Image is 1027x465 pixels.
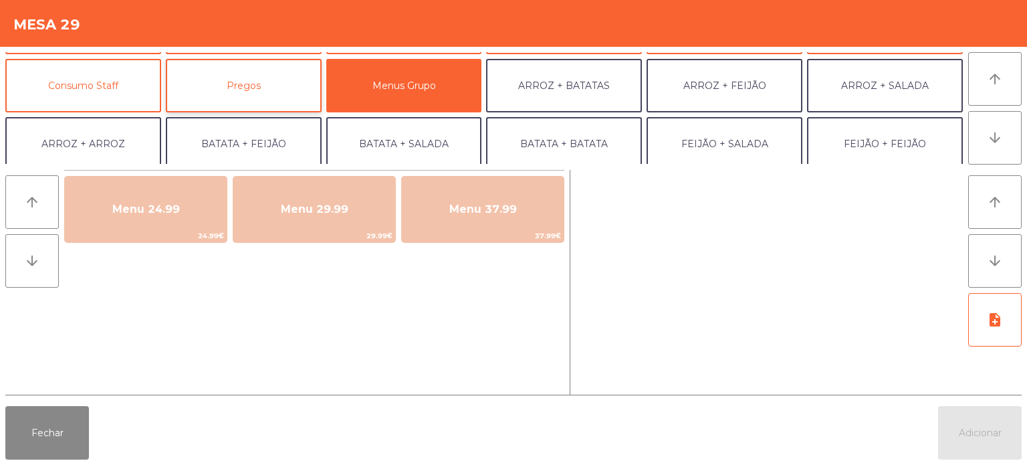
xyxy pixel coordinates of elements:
h4: Mesa 29 [13,15,80,35]
button: Fechar [5,406,89,460]
button: ARROZ + BATATAS [486,59,642,112]
button: Menus Grupo [326,59,482,112]
button: FEIJÃO + SALADA [647,117,802,171]
button: arrow_downward [968,234,1022,288]
button: BATATA + BATATA [486,117,642,171]
button: Pregos [166,59,322,112]
button: arrow_downward [968,111,1022,165]
button: note_add [968,293,1022,347]
span: 24.99€ [65,229,227,242]
button: arrow_upward [968,52,1022,106]
button: ARROZ + SALADA [807,59,963,112]
i: arrow_upward [987,71,1003,87]
button: arrow_upward [968,175,1022,229]
button: ARROZ + ARROZ [5,117,161,171]
span: 29.99€ [233,229,395,242]
span: Menu 37.99 [449,203,517,215]
i: note_add [987,312,1003,328]
i: arrow_downward [24,253,40,269]
i: arrow_upward [24,194,40,210]
button: FEIJÃO + FEIJÃO [807,117,963,171]
span: Menu 24.99 [112,203,180,215]
i: arrow_downward [987,130,1003,146]
span: 37.99€ [402,229,564,242]
button: arrow_upward [5,175,59,229]
i: arrow_downward [987,253,1003,269]
span: Menu 29.99 [281,203,348,215]
button: BATATA + SALADA [326,117,482,171]
button: BATATA + FEIJÃO [166,117,322,171]
button: Consumo Staff [5,59,161,112]
button: ARROZ + FEIJÃO [647,59,802,112]
button: arrow_downward [5,234,59,288]
i: arrow_upward [987,194,1003,210]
